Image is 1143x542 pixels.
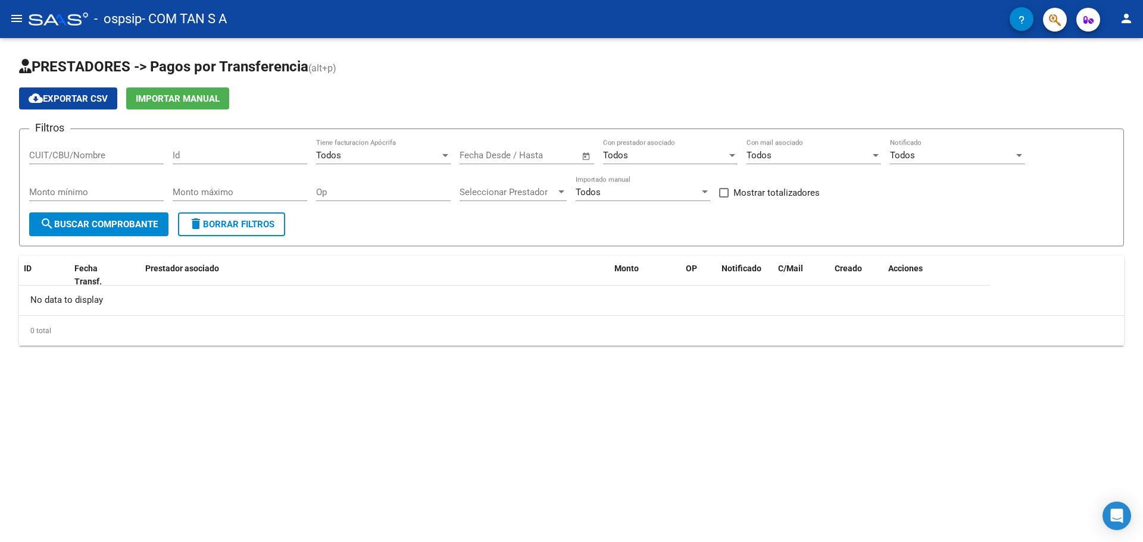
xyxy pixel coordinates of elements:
button: Importar Manual [126,87,229,109]
button: Open calendar [580,149,594,163]
span: Buscar Comprobante [40,219,158,230]
span: - COM TAN S A [142,6,227,32]
mat-icon: cloud_download [29,91,43,105]
datatable-header-cell: OP [681,256,717,295]
span: Creado [835,264,862,273]
span: Fecha Transf. [74,264,102,287]
span: Seleccionar Prestador [460,187,556,198]
span: Notificado [722,264,761,273]
datatable-header-cell: Monto [610,256,681,295]
span: - ospsip [94,6,142,32]
span: ID [24,264,32,273]
datatable-header-cell: ID [19,256,70,295]
mat-icon: delete [189,217,203,231]
span: Todos [603,150,628,161]
div: Open Intercom Messenger [1103,502,1131,530]
span: Importar Manual [136,93,220,104]
div: No data to display [19,286,991,315]
span: PRESTADORES -> Pagos por Transferencia [19,58,308,75]
input: Fecha inicio [460,150,508,161]
button: Borrar Filtros [178,212,285,236]
mat-icon: person [1119,11,1133,26]
span: C/Mail [778,264,803,273]
span: OP [686,264,697,273]
datatable-header-cell: Fecha Transf. [70,256,123,295]
span: Acciones [888,264,923,273]
span: (alt+p) [308,62,336,74]
div: 0 total [19,316,1124,346]
datatable-header-cell: Notificado [717,256,773,295]
button: Exportar CSV [19,87,117,109]
mat-icon: search [40,217,54,231]
span: Todos [576,187,601,198]
span: Exportar CSV [29,93,108,104]
datatable-header-cell: Creado [830,256,883,295]
span: Borrar Filtros [189,219,274,230]
mat-icon: menu [10,11,24,26]
datatable-header-cell: C/Mail [773,256,830,295]
button: Buscar Comprobante [29,212,168,236]
input: Fecha fin [519,150,576,161]
span: Todos [890,150,915,161]
datatable-header-cell: Acciones [883,256,991,295]
span: Monto [614,264,639,273]
span: Prestador asociado [145,264,219,273]
datatable-header-cell: Prestador asociado [140,256,610,295]
span: Todos [316,150,341,161]
span: Todos [747,150,772,161]
span: Mostrar totalizadores [733,186,820,200]
h3: Filtros [29,120,70,136]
